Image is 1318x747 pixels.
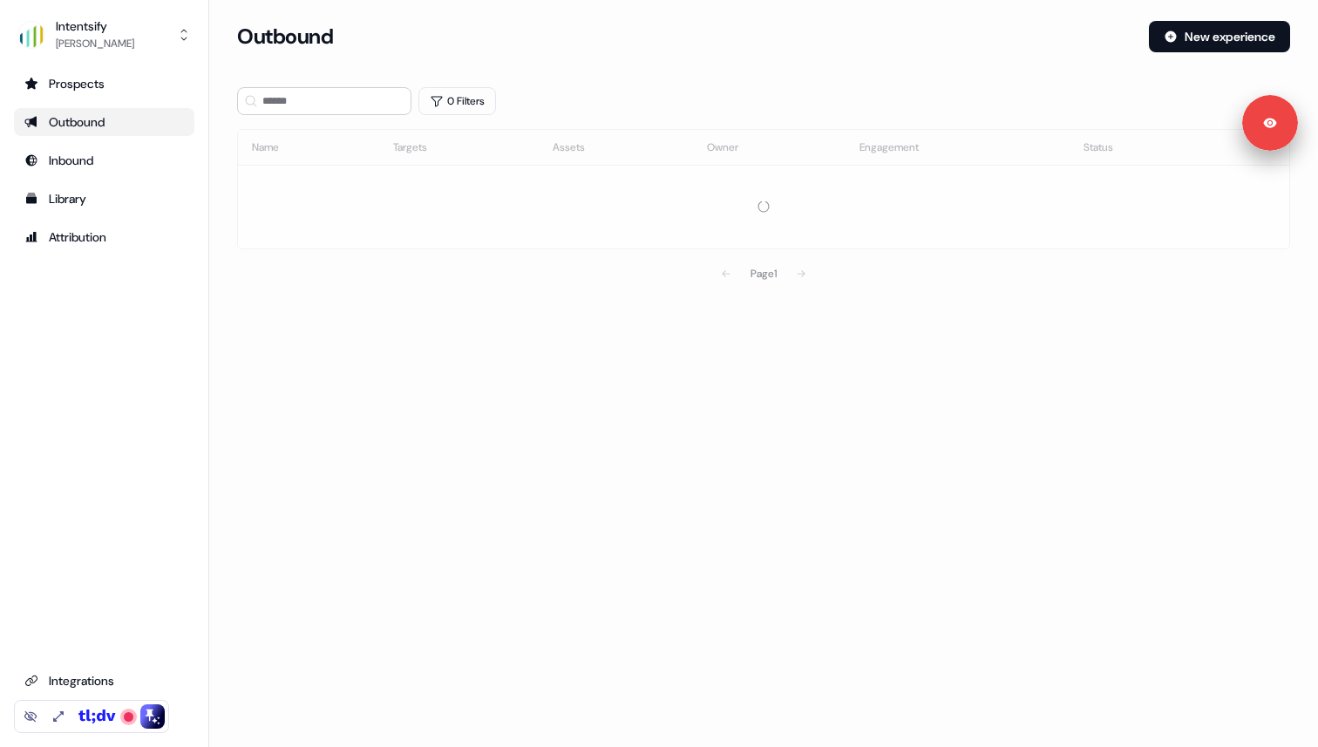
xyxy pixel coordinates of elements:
div: Integrations [24,672,184,689]
a: Go to templates [14,185,194,213]
button: New experience [1149,21,1290,52]
div: Intentsify [56,17,134,35]
h3: Outbound [237,24,333,50]
button: Intentsify[PERSON_NAME] [14,14,194,56]
div: Outbound [24,113,184,131]
div: Prospects [24,75,184,92]
a: Go to attribution [14,223,194,251]
div: Attribution [24,228,184,246]
div: [PERSON_NAME] [56,35,134,52]
button: 0 Filters [418,87,496,115]
div: Library [24,190,184,207]
a: Go to prospects [14,70,194,98]
a: Go to integrations [14,667,194,695]
a: Go to outbound experience [14,108,194,136]
div: Inbound [24,152,184,169]
a: Go to Inbound [14,146,194,174]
